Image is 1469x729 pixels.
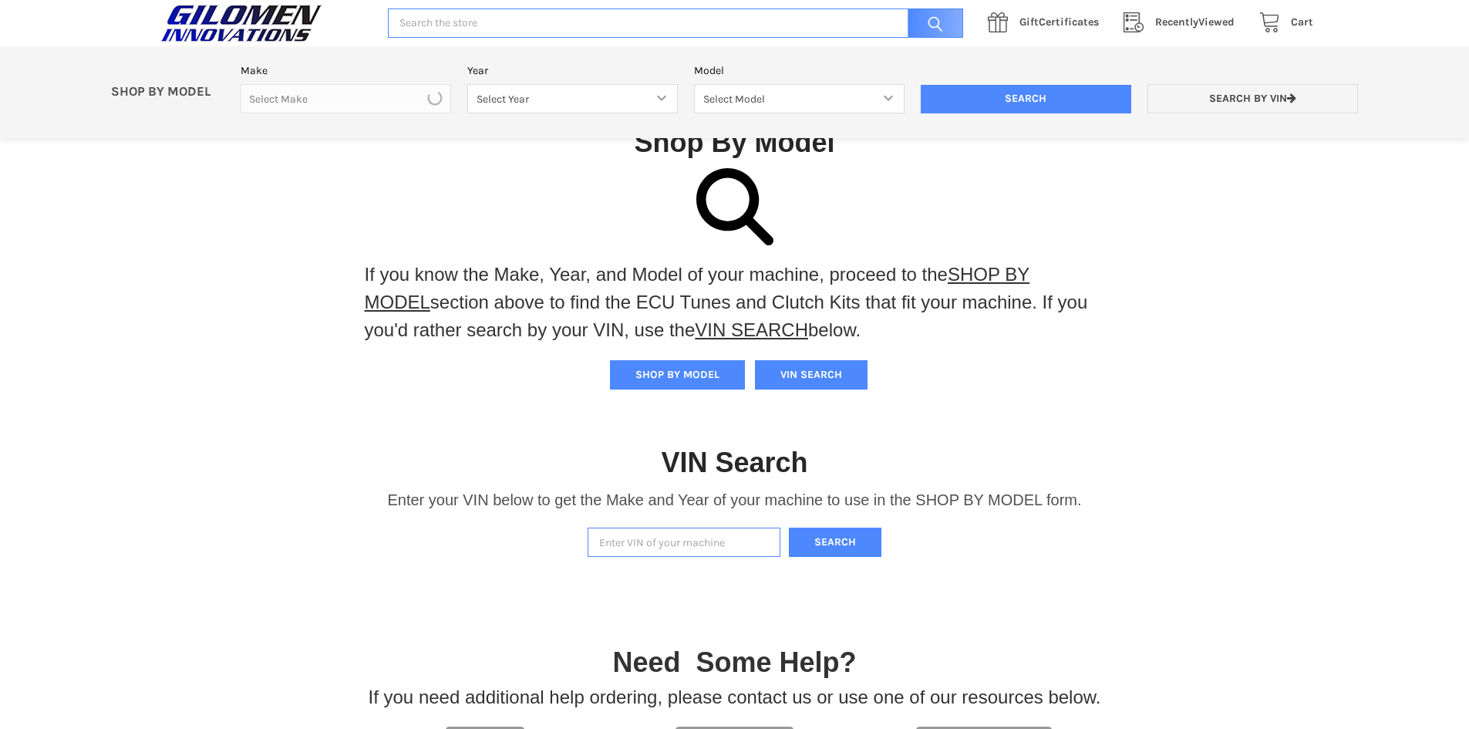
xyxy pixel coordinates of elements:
a: VIN SEARCH [695,319,808,340]
a: Cart [1251,13,1313,32]
p: Enter your VIN below to get the Make and Year of your machine to use in the SHOP BY MODEL form. [387,488,1081,511]
input: Search the store [388,8,963,39]
span: Cart [1291,15,1313,29]
a: GILOMEN INNOVATIONS [157,4,372,42]
span: Gift [1019,15,1039,29]
p: If you need additional help ordering, please contact us or use one of our resources below. [369,683,1101,711]
button: SHOP BY MODEL [610,360,745,390]
p: If you know the Make, Year, and Model of your machine, proceed to the section above to find the E... [365,261,1105,344]
input: Search [921,85,1131,114]
a: RecentlyViewed [1115,13,1251,32]
label: Make [241,62,451,79]
a: SHOP BY MODEL [365,264,1030,312]
label: Model [694,62,905,79]
button: Search [789,528,881,558]
h1: Shop By Model [157,125,1313,160]
span: Viewed [1155,15,1235,29]
button: VIN SEARCH [755,360,868,390]
a: GiftCertificates [979,13,1115,32]
span: Certificates [1019,15,1099,29]
input: Enter VIN of your machine [588,528,780,558]
input: Search [900,8,963,39]
p: Need Some Help? [612,642,856,683]
img: GILOMEN INNOVATIONS [157,4,326,42]
span: Recently [1155,15,1198,29]
h1: VIN Search [661,445,807,480]
a: Search by VIN [1147,84,1358,114]
label: Year [467,62,678,79]
p: SHOP BY MODEL [103,84,233,100]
